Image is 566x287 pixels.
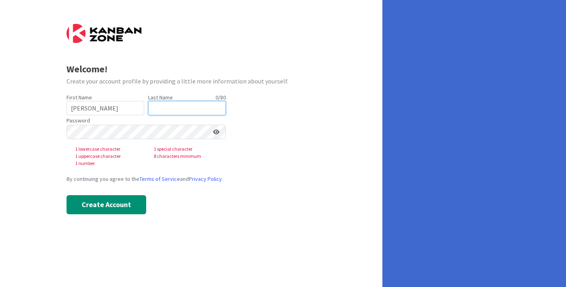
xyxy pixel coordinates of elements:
label: Last Name [148,94,173,101]
div: By continuing you agree to the and [67,175,316,183]
a: Terms of Service [139,175,180,182]
span: 1 lowercase character [69,145,147,153]
span: 1 special character [147,145,226,153]
span: 1 number [69,160,147,167]
span: 8 characters minimum [147,153,226,160]
div: Welcome! [67,62,316,76]
div: 0 / 80 [175,94,226,101]
label: Password [67,116,90,125]
a: Privacy Policy [189,175,222,182]
div: Create your account profile by providing a little more information about yourself. [67,76,316,86]
span: 1 uppercase character [69,153,147,160]
img: Kanban Zone [67,24,141,43]
button: Create Account [67,195,146,214]
label: First Name [67,94,92,101]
